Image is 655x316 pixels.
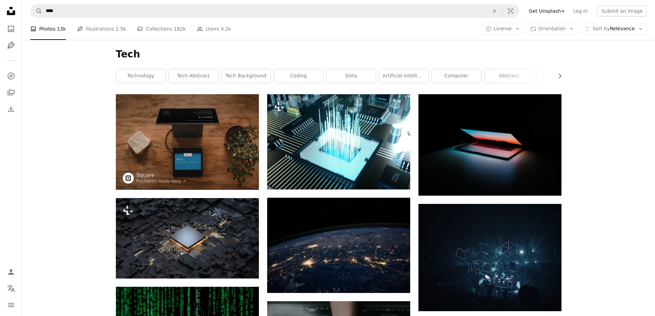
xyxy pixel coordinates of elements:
form: Find visuals sitewide [30,4,519,18]
a: 3D illustration computer chip, a processor on a printed circuit board. The concept of data transf... [267,139,410,145]
a: Get Unsplash+ [525,6,569,17]
a: Illustrations 2.5k [77,18,126,40]
span: 2.5k [116,25,126,33]
a: Log in [569,6,592,17]
button: Visual search [502,4,519,18]
button: Submit an image [597,6,647,17]
a: Photos [4,22,18,36]
span: Orientation [538,26,566,31]
button: Language [4,282,18,295]
button: Menu [4,298,18,312]
img: Central Computer Processors CPU concept. 3d rendering,conceptual image. [116,198,259,279]
a: coding [274,69,323,83]
a: tech background [221,69,271,83]
img: gray and black laptop computer on surface [418,94,561,196]
span: Relevance [592,25,635,32]
img: geometric shape digital wallpaper [418,204,561,311]
a: photo of outer space [267,242,410,248]
a: Log in / Sign up [4,265,18,279]
span: 182k [174,25,186,33]
a: Collections [4,86,18,99]
a: Payments made easy ↗ [137,179,186,184]
h1: Tech [116,48,561,61]
a: computer [432,69,481,83]
img: Go to Square's profile [123,173,134,184]
a: Square [137,172,186,179]
a: Illustrations [4,39,18,52]
a: Collections 182k [137,18,186,40]
a: geometric shape digital wallpaper [418,254,561,260]
span: Sort by [592,26,610,31]
a: Download History [4,102,18,116]
a: tech abstract [169,69,218,83]
img: photo of outer space [267,198,410,293]
a: Users 4.2k [197,18,231,40]
img: computer monitor [116,94,259,190]
a: digital [537,69,586,83]
a: data [327,69,376,83]
span: 4.2k [221,25,231,33]
a: technology [116,69,165,83]
span: License [494,26,512,31]
button: Search Unsplash [31,4,42,18]
button: License [482,23,524,34]
button: scroll list to the right [554,69,561,83]
button: Clear [487,4,502,18]
button: Orientation [526,23,578,34]
a: computer monitor [116,139,259,145]
a: Central Computer Processors CPU concept. 3d rendering,conceptual image. [116,235,259,241]
a: gray and black laptop computer on surface [418,142,561,148]
a: artificial intelligence [379,69,428,83]
a: abstract [484,69,534,83]
a: Explore [4,69,18,83]
img: 3D illustration computer chip, a processor on a printed circuit board. The concept of data transf... [267,94,410,189]
button: Sort byRelevance [580,23,647,34]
